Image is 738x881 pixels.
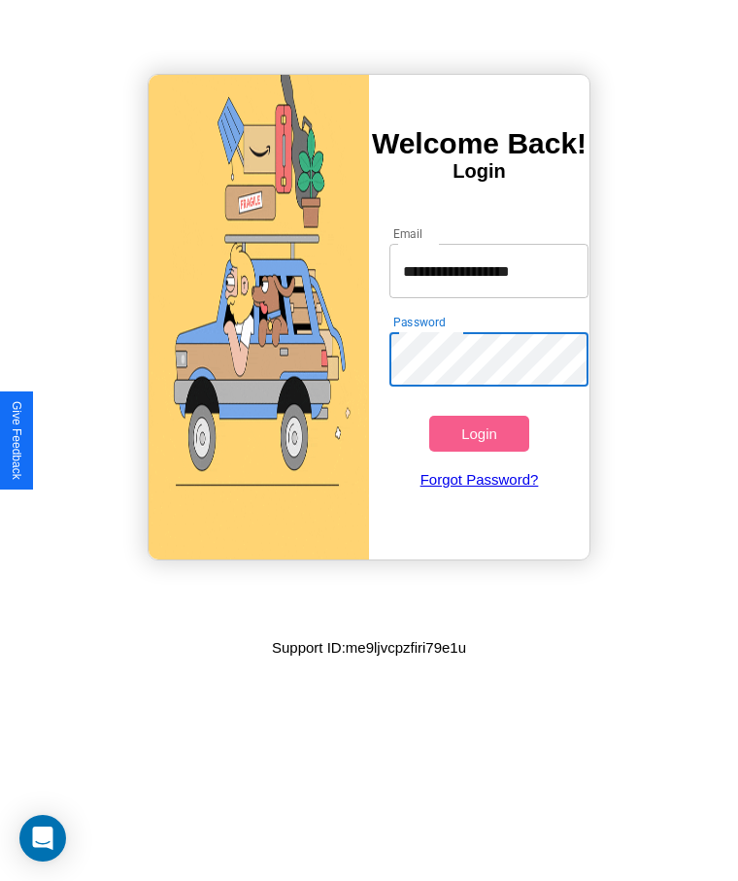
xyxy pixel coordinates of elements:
[429,416,528,452] button: Login
[393,314,445,330] label: Password
[393,225,423,242] label: Email
[369,160,589,183] h4: Login
[10,401,23,480] div: Give Feedback
[272,634,466,661] p: Support ID: me9ljvcpzfiri79e1u
[380,452,578,507] a: Forgot Password?
[369,127,589,160] h3: Welcome Back!
[149,75,369,559] img: gif
[19,815,66,862] div: Open Intercom Messenger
